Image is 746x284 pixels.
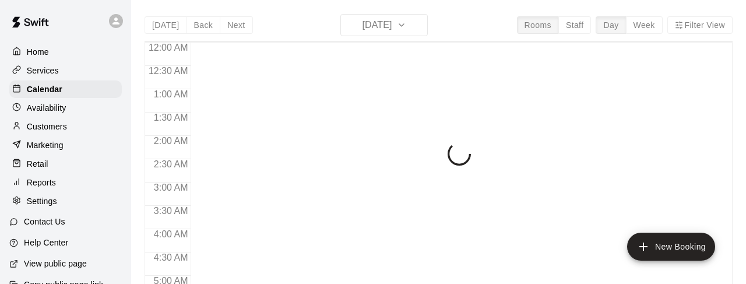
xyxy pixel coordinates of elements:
p: Retail [27,158,48,170]
span: 12:30 AM [146,66,191,76]
p: Reports [27,177,56,188]
span: 1:30 AM [151,113,191,122]
a: Availability [9,99,122,117]
p: View public page [24,258,87,269]
p: Calendar [27,83,62,95]
a: Services [9,62,122,79]
p: Marketing [27,139,64,151]
a: Reports [9,174,122,191]
p: Settings [27,195,57,207]
p: Home [27,46,49,58]
a: Customers [9,118,122,135]
a: Retail [9,155,122,173]
p: Services [27,65,59,76]
a: Marketing [9,136,122,154]
span: 2:00 AM [151,136,191,146]
span: 3:00 AM [151,183,191,192]
span: 12:00 AM [146,43,191,52]
button: add [627,233,715,261]
span: 4:30 AM [151,253,191,262]
p: Help Center [24,237,68,248]
a: Home [9,43,122,61]
a: Settings [9,192,122,210]
p: Contact Us [24,216,65,227]
a: Calendar [9,80,122,98]
span: 3:30 AM [151,206,191,216]
span: 1:00 AM [151,89,191,99]
span: 4:00 AM [151,229,191,239]
p: Customers [27,121,67,132]
p: Availability [27,102,66,114]
span: 2:30 AM [151,159,191,169]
